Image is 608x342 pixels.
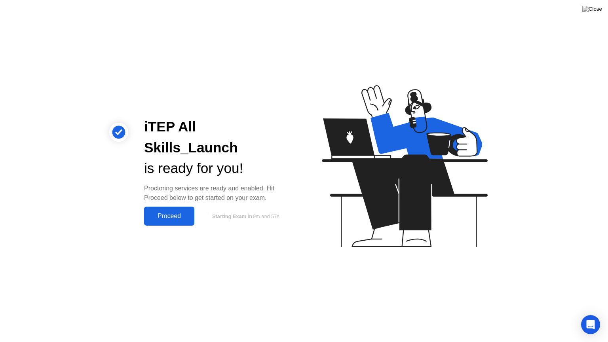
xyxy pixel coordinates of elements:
span: 9m and 57s [253,213,279,219]
img: Close [582,6,602,12]
div: iTEP All Skills_Launch [144,116,291,158]
div: Open Intercom Messenger [581,315,600,334]
button: Proceed [144,207,194,226]
div: Proceed [146,213,192,220]
div: is ready for you! [144,158,291,179]
button: Starting Exam in9m and 57s [198,209,291,224]
div: Proctoring services are ready and enabled. Hit Proceed below to get started on your exam. [144,184,291,203]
